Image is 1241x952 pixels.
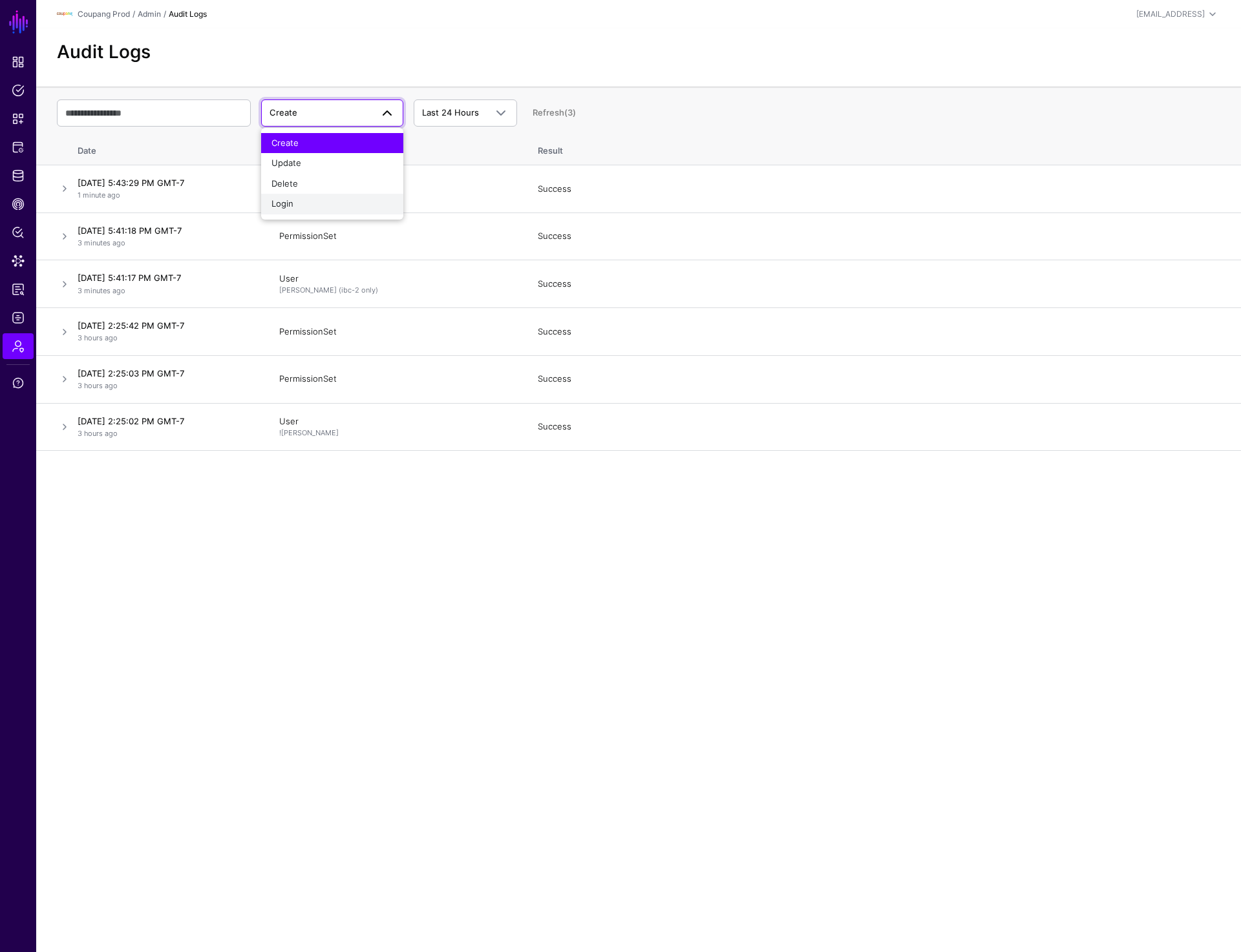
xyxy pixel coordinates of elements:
[78,238,253,249] p: 3 minutes ago
[3,191,34,217] a: CAEP Hub
[525,260,1241,308] td: Success
[78,320,253,331] h4: [DATE] 2:25:42 PM GMT-7
[12,311,25,324] span: Logs
[3,49,34,75] a: Dashboard
[12,340,25,353] span: Admin
[3,305,34,331] a: Logs
[525,355,1241,403] td: Success
[279,230,512,243] div: PermissionSet
[1136,8,1205,20] div: [EMAIL_ADDRESS]
[78,367,253,379] h4: [DATE] 2:25:03 PM GMT-7
[12,198,25,211] span: CAEP Hub
[78,177,253,189] h4: [DATE] 5:43:29 PM GMT-7
[130,8,138,20] div: /
[3,276,34,302] a: Reports
[3,220,34,245] a: Policy Lens
[3,163,34,189] a: Identity Data Fabric
[12,84,25,97] span: Policies
[279,285,512,296] div: [PERSON_NAME] (ibc-2 only)
[525,165,1241,213] td: Success
[533,107,576,118] a: Refresh (3)
[261,194,403,214] button: Login
[78,415,253,427] h4: [DATE] 2:25:02 PM GMT-7
[78,428,253,439] p: 3 hours ago
[3,134,34,160] a: Protected Systems
[271,158,301,168] span: Update
[12,56,25,68] span: Dashboard
[525,308,1241,356] td: Success
[161,8,169,20] div: /
[12,377,25,389] span: Support
[525,403,1241,451] td: Success
[78,380,253,391] p: 3 hours ago
[138,9,161,19] a: Admin
[3,78,34,103] a: Policies
[12,169,25,182] span: Identity Data Fabric
[78,225,253,236] h4: [DATE] 5:41:18 PM GMT-7
[12,254,25,267] span: Data Lens
[72,132,266,165] th: Date
[525,212,1241,260] td: Success
[261,133,403,154] button: Create
[12,226,25,239] span: Policy Lens
[3,333,34,359] a: Admin
[261,174,403,194] button: Delete
[78,9,130,19] a: Coupang Prod
[8,8,30,36] a: SGNL
[57,41,1220,63] h2: Audit Logs
[271,138,299,148] span: Create
[78,333,253,344] p: 3 hours ago
[3,106,34,132] a: Snippets
[279,428,512,439] div: ![PERSON_NAME]
[12,112,25,125] span: Snippets
[279,415,512,439] div: User
[270,107,297,118] span: Create
[12,283,25,296] span: Reports
[3,248,34,274] a: Data Lens
[279,373,512,386] div: PermissionSet
[271,198,293,209] span: Login
[271,178,298,189] span: Delete
[78,285,253,296] p: 3 minutes ago
[78,272,253,284] h4: [DATE] 5:41:17 PM GMT-7
[422,107,479,118] span: Last 24 Hours
[78,190,253,201] p: 1 minute ago
[279,273,512,296] div: User
[261,153,403,174] button: Update
[169,9,207,19] strong: Audit Logs
[525,132,1241,165] th: Result
[279,326,512,338] div: PermissionSet
[12,141,25,154] span: Protected Systems
[57,6,72,22] img: svg+xml;base64,PHN2ZyBpZD0iTG9nbyIgeG1sbnM9Imh0dHA6Ly93d3cudzMub3JnLzIwMDAvc3ZnIiB3aWR0aD0iMTIxLj...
